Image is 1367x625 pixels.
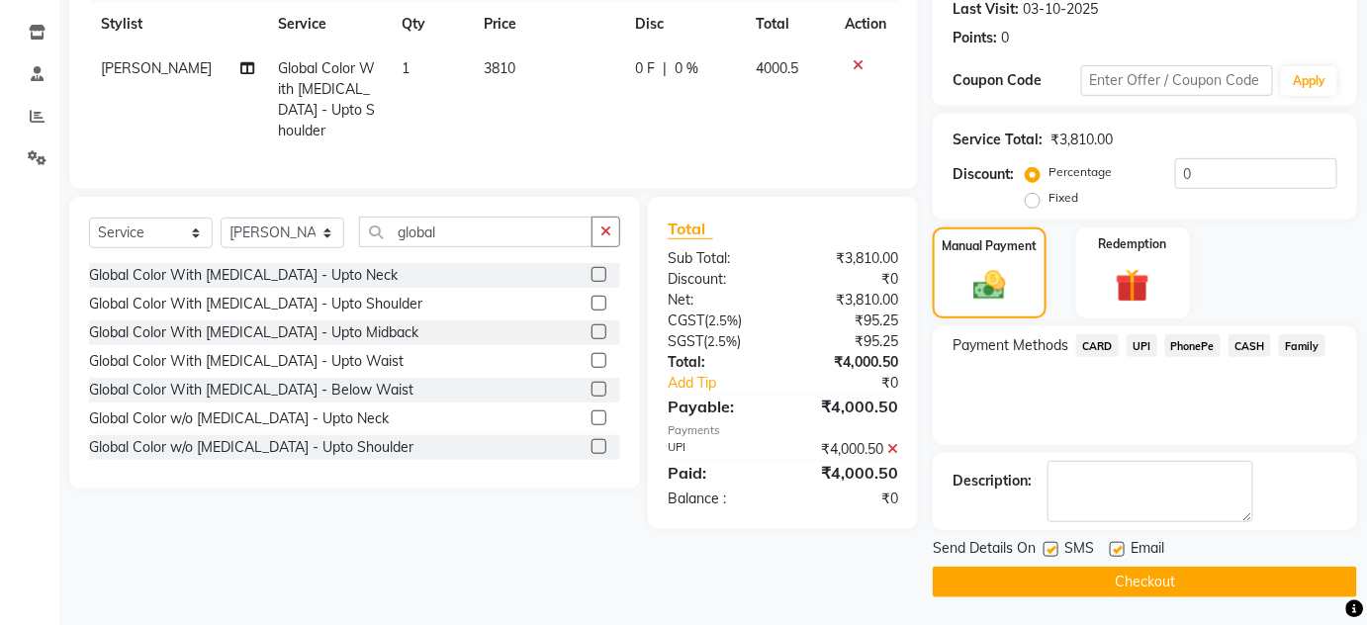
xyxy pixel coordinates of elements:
th: Qty [390,2,472,46]
span: PhonePe [1165,334,1222,357]
input: Enter Offer / Coupon Code [1081,65,1274,96]
label: Redemption [1099,235,1167,253]
span: SGST [668,332,703,350]
span: [PERSON_NAME] [101,59,212,77]
div: Global Color w/o [MEDICAL_DATA] - Upto Neck [89,408,389,429]
label: Percentage [1048,163,1112,181]
div: Discount: [653,269,783,290]
span: 0 % [676,58,699,79]
div: Total: [653,352,783,373]
th: Total [745,2,833,46]
div: Global Color With [MEDICAL_DATA] - Upto Midback [89,322,418,343]
label: Manual Payment [942,237,1037,255]
div: ₹3,810.00 [782,290,913,311]
div: 0 [1001,28,1009,48]
div: ( ) [653,311,783,331]
div: ₹4,000.50 [782,395,913,418]
div: Sub Total: [653,248,783,269]
div: Global Color With [MEDICAL_DATA] - Upto Waist [89,351,404,372]
div: UPI [653,439,783,460]
span: CGST [668,312,704,329]
a: Add Tip [653,373,804,394]
div: ₹0 [804,373,913,394]
span: 1 [402,59,410,77]
button: Apply [1281,66,1337,96]
div: ₹3,810.00 [782,248,913,269]
div: ₹0 [782,489,913,509]
div: Global Color With [MEDICAL_DATA] - Upto Shoulder [89,294,422,314]
img: _cash.svg [963,267,1016,305]
label: Fixed [1048,189,1078,207]
span: | [664,58,668,79]
div: Global Color w/o [MEDICAL_DATA] - Upto Shoulder [89,437,413,458]
th: Action [833,2,898,46]
div: Global Color With [MEDICAL_DATA] - Below Waist [89,380,413,401]
span: Global Color With [MEDICAL_DATA] - Upto Shoulder [278,59,375,139]
span: 3810 [484,59,515,77]
span: Family [1279,334,1325,357]
div: Paid: [653,461,783,485]
th: Stylist [89,2,266,46]
span: Total [668,219,713,239]
div: ₹95.25 [782,331,913,352]
div: Discount: [953,164,1014,185]
span: Email [1131,538,1164,563]
span: CASH [1229,334,1271,357]
div: Balance : [653,489,783,509]
div: ₹4,000.50 [782,352,913,373]
span: Payment Methods [953,335,1068,356]
img: _gift.svg [1105,265,1160,308]
div: Points: [953,28,997,48]
div: Payable: [653,395,783,418]
div: Net: [653,290,783,311]
div: ₹0 [782,269,913,290]
th: Disc [624,2,745,46]
span: 2.5% [708,312,738,328]
div: ₹4,000.50 [782,439,913,460]
th: Price [472,2,623,46]
button: Checkout [933,567,1357,597]
th: Service [266,2,390,46]
div: ₹95.25 [782,311,913,331]
div: Payments [668,422,898,439]
input: Search or Scan [359,217,592,247]
span: CARD [1076,334,1119,357]
span: 2.5% [707,333,737,349]
span: SMS [1064,538,1094,563]
div: Coupon Code [953,70,1081,91]
div: ₹3,810.00 [1050,130,1113,150]
span: 0 F [636,58,656,79]
div: ₹4,000.50 [782,461,913,485]
div: Service Total: [953,130,1043,150]
span: UPI [1127,334,1157,357]
div: Global Color With [MEDICAL_DATA] - Upto Neck [89,265,398,286]
span: Send Details On [933,538,1036,563]
div: ( ) [653,331,783,352]
div: Description: [953,471,1032,491]
span: 4000.5 [757,59,799,77]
